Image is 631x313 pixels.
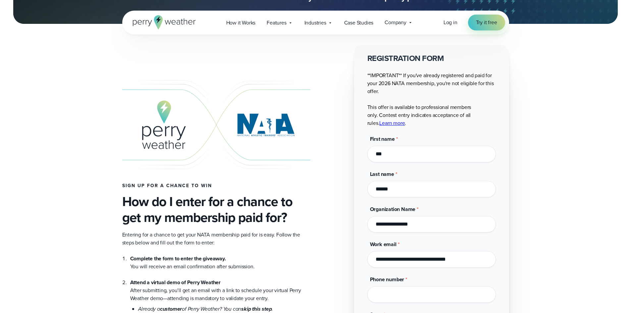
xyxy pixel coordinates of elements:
[385,19,406,26] span: Company
[370,240,396,248] span: Work email
[130,279,221,286] strong: Attend a virtual demo of Perry Weather
[226,19,256,27] span: How it Works
[444,19,457,26] a: Log in
[367,52,444,64] strong: REGISTRATION FORM
[379,119,405,127] a: Learn more
[221,16,261,29] a: How it Works
[122,183,310,188] h4: Sign up for a chance to win
[122,194,310,226] h3: How do I enter for a chance to get my membership paid for?
[130,255,310,271] li: You will receive an email confirmation after submission.
[367,72,496,127] p: **IMPORTANT** If you've already registered and paid for your 2026 NATA membership, you're not eli...
[370,170,394,178] span: Last name
[370,205,416,213] span: Organization Name
[160,305,182,313] strong: customer
[241,305,272,313] strong: skip this step
[370,276,404,283] span: Phone number
[444,19,457,26] span: Log in
[122,231,310,247] p: Entering for a chance to get your NATA membership paid for is easy. Follow the steps below and fi...
[304,19,326,27] span: Industries
[130,255,226,262] strong: Complete the form to enter the giveaway.
[267,19,286,27] span: Features
[339,16,379,29] a: Case Studies
[370,135,395,143] span: First name
[476,19,497,26] span: Try it free
[344,19,374,27] span: Case Studies
[468,15,505,30] a: Try it free
[138,305,273,313] em: Already a of Perry Weather? You can .
[130,271,310,313] li: After submitting, you’ll get an email with a link to schedule your virtual Perry Weather demo—att...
